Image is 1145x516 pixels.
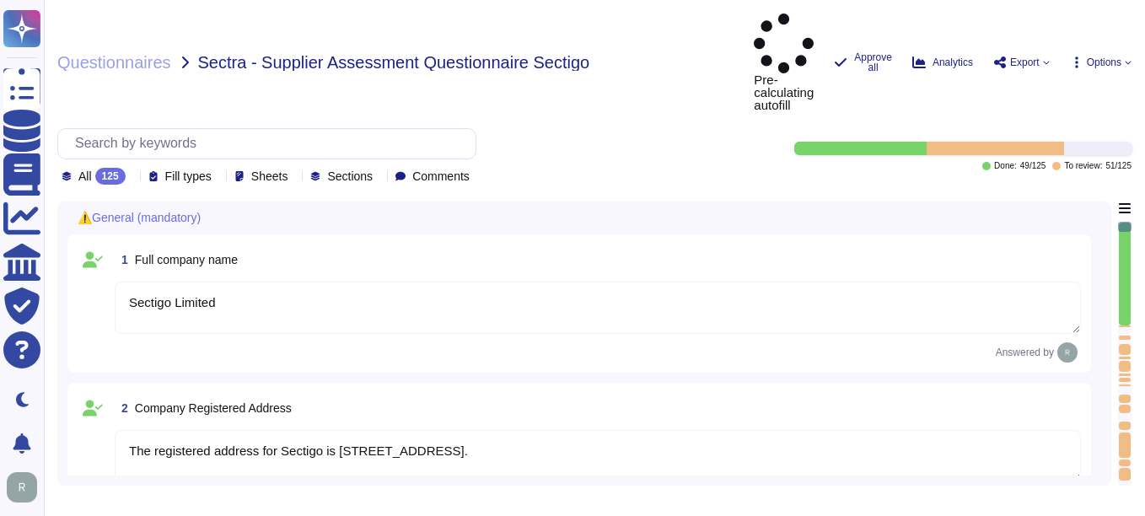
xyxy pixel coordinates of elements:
[854,52,892,73] span: Approve all
[115,430,1081,482] textarea: The registered address for Sectigo is [STREET_ADDRESS].
[1057,342,1078,363] img: user
[3,469,49,506] button: user
[996,347,1054,357] span: Answered by
[933,57,973,67] span: Analytics
[327,170,373,182] span: Sections
[115,254,128,266] span: 1
[67,129,476,159] input: Search by keywords
[78,170,92,182] span: All
[115,402,128,414] span: 2
[198,54,590,71] span: Sectra - Supplier Assessment Questionnaire Sectigo
[95,168,126,185] div: 125
[1020,162,1046,170] span: 49 / 125
[57,54,171,71] span: Questionnaires
[1105,162,1132,170] span: 51 / 125
[7,472,37,503] img: user
[165,170,212,182] span: Fill types
[1064,162,1102,170] span: To review:
[994,162,1017,170] span: Done:
[412,170,470,182] span: Comments
[1010,57,1040,67] span: Export
[1087,57,1121,67] span: Options
[834,52,892,73] button: Approve all
[135,253,238,266] span: Full company name
[912,56,973,69] button: Analytics
[754,13,814,111] span: Pre-calculating autofill
[251,170,288,182] span: Sheets
[78,212,201,223] span: ⚠️General (mandatory)
[135,401,292,415] span: Company Registered Address
[115,282,1081,334] textarea: Sectigo Limited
